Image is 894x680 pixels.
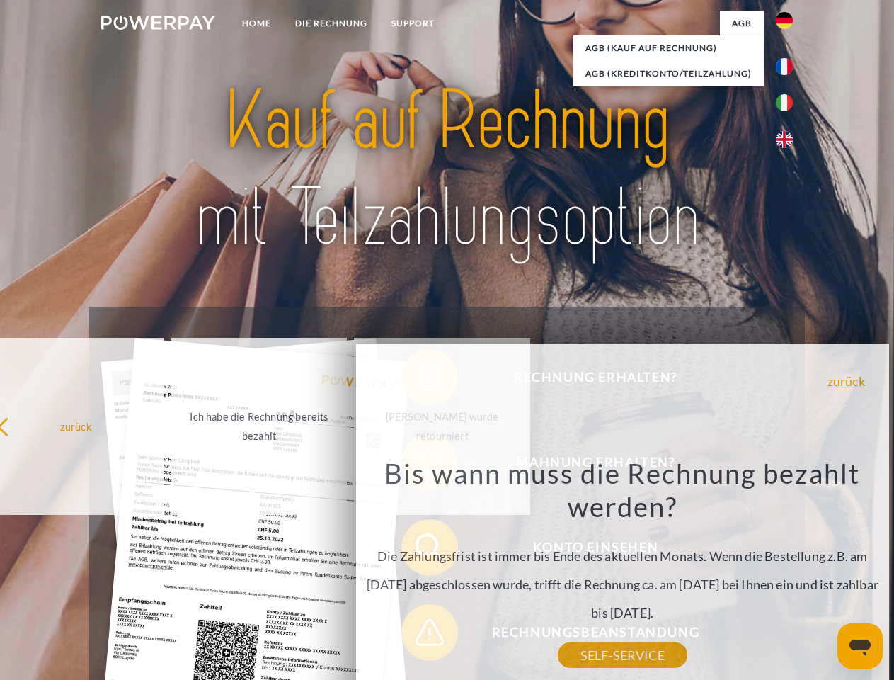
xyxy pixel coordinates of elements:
[180,407,339,446] div: Ich habe die Rechnung bereits bezahlt
[558,642,687,668] a: SELF-SERVICE
[776,94,793,111] img: it
[364,456,881,524] h3: Bis wann muss die Rechnung bezahlt werden?
[837,623,883,669] iframe: Schaltfläche zum Öffnen des Messaging-Fensters
[135,68,759,271] img: title-powerpay_de.svg
[101,16,215,30] img: logo-powerpay-white.svg
[573,61,764,86] a: AGB (Kreditkonto/Teilzahlung)
[776,58,793,75] img: fr
[776,131,793,148] img: en
[573,35,764,61] a: AGB (Kauf auf Rechnung)
[230,11,283,36] a: Home
[776,12,793,29] img: de
[364,456,881,655] div: Die Zahlungsfrist ist immer bis Ende des aktuellen Monats. Wenn die Bestellung z.B. am [DATE] abg...
[379,11,447,36] a: SUPPORT
[720,11,764,36] a: agb
[283,11,379,36] a: DIE RECHNUNG
[827,375,865,387] a: zurück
